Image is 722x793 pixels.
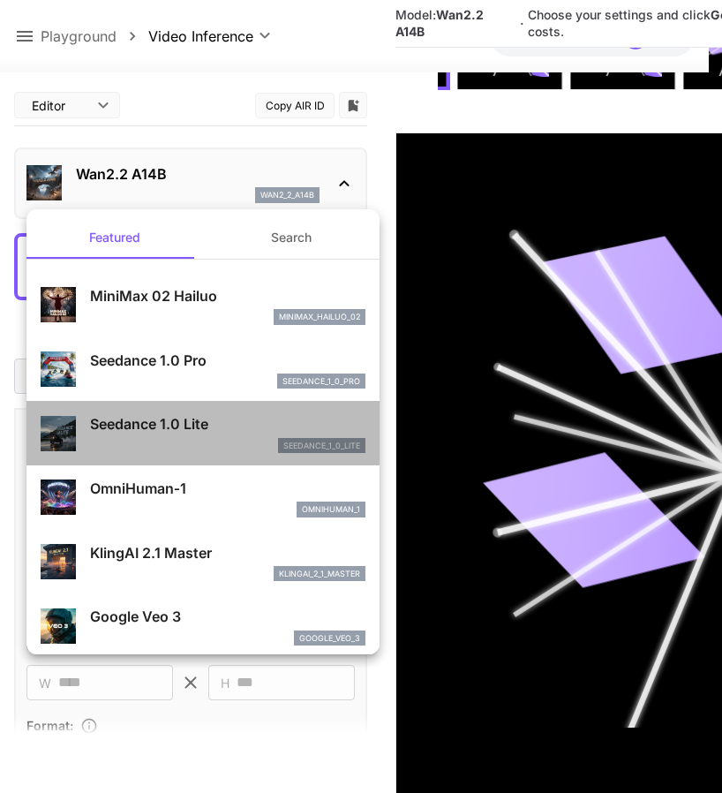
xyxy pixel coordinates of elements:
p: seedance_1_0_lite [283,440,360,452]
p: omnihuman_1 [302,503,360,516]
p: Seedance 1.0 Pro [90,350,365,371]
div: Google Veo 3google_veo_3 [41,599,365,653]
p: google_veo_3 [299,632,360,645]
div: OmniHuman‑1omnihuman_1 [41,471,365,525]
p: Google Veo 3 [90,606,365,627]
p: minimax_hailuo_02 [279,311,360,323]
p: MiniMax 02 Hailuo [90,285,365,306]
p: OmniHuman‑1 [90,478,365,499]
p: klingai_2_1_master [279,568,360,580]
div: Seedance 1.0 Liteseedance_1_0_lite [41,406,365,460]
p: seedance_1_0_pro [282,375,360,388]
p: Seedance 1.0 Lite [90,413,365,434]
p: KlingAI 2.1 Master [90,542,365,563]
button: Featured [26,216,203,259]
div: Seedance 1.0 Proseedance_1_0_pro [41,343,365,396]
div: MiniMax 02 Hailuominimax_hailuo_02 [41,278,365,332]
div: KlingAI 2.1 Masterklingai_2_1_master [41,535,365,589]
button: Search [203,216,380,259]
